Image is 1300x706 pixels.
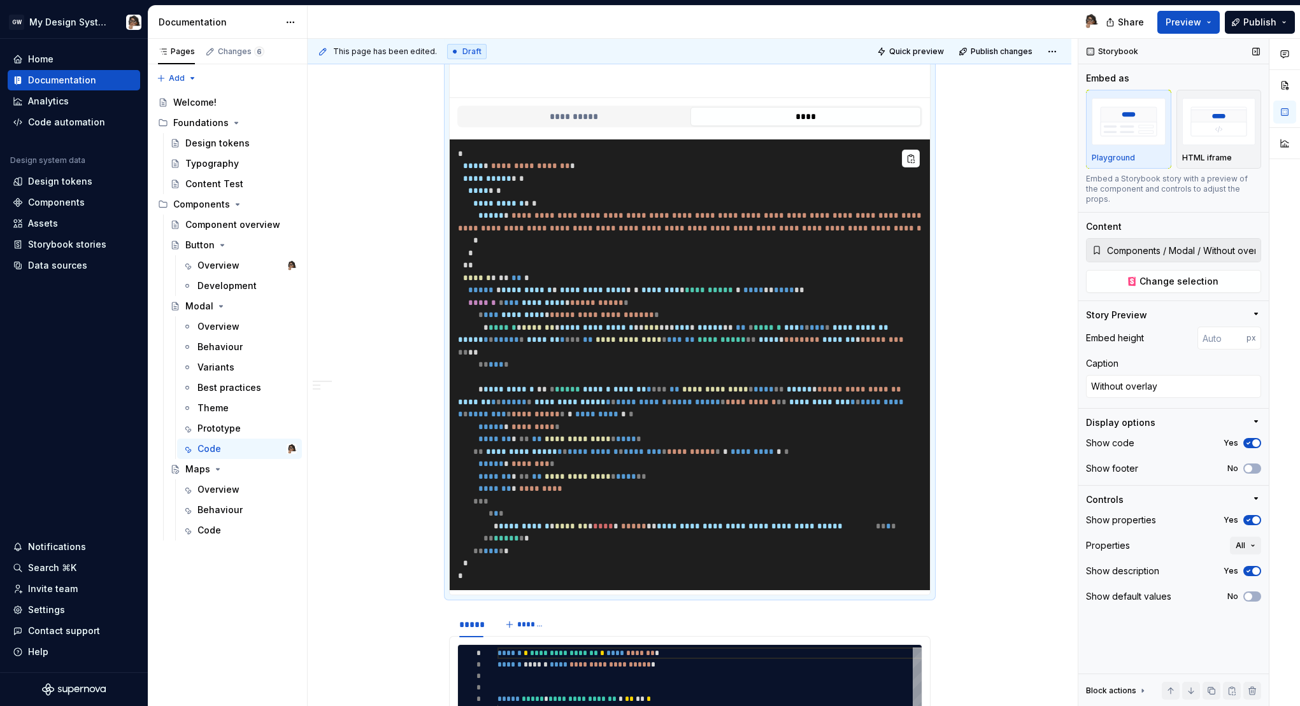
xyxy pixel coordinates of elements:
[1243,16,1276,29] span: Publish
[28,259,87,272] div: Data sources
[1086,72,1129,85] div: Embed as
[177,439,302,459] a: CodeJessica
[28,116,105,129] div: Code automation
[8,70,140,90] a: Documentation
[28,625,100,637] div: Contact support
[955,43,1038,60] button: Publish changes
[153,113,302,133] div: Foundations
[1086,270,1261,293] button: Change selection
[185,239,215,251] div: Button
[28,561,76,574] div: Search ⌘K
[287,260,297,271] img: Jessica
[8,112,140,132] a: Code automation
[1086,416,1261,429] button: Display options
[1176,90,1262,169] button: placeholderHTML iframe
[159,16,279,29] div: Documentation
[1230,537,1261,554] button: All
[185,218,280,231] div: Component overview
[153,92,302,540] div: Page tree
[8,255,140,276] a: Data sources
[971,46,1032,57] span: Publish changes
[177,500,302,520] a: Behaviour
[153,194,302,215] div: Components
[197,341,243,353] div: Behaviour
[8,600,140,620] a: Settings
[173,96,217,109] div: Welcome!
[8,579,140,599] a: Invite team
[28,582,78,595] div: Invite team
[1086,682,1148,700] div: Block actions
[165,296,302,316] a: Modal
[1086,686,1136,696] div: Block actions
[28,53,54,66] div: Home
[8,558,140,578] button: Search ⌘K
[197,320,239,333] div: Overview
[197,524,221,537] div: Code
[1086,416,1155,429] div: Display options
[1182,98,1256,145] img: placeholder
[1086,565,1159,577] div: Show description
[1083,13,1099,29] img: Jessica
[177,337,302,357] a: Behaviour
[185,137,250,150] div: Design tokens
[1157,11,1220,34] button: Preview
[1224,566,1238,576] label: Yes
[197,402,229,414] div: Theme
[177,316,302,337] a: Overview
[1086,332,1144,344] div: Embed height
[10,155,85,166] div: Design system data
[8,213,140,234] a: Assets
[254,46,264,57] span: 6
[333,46,437,57] span: This page has been edited.
[1086,309,1261,321] button: Story Preview
[8,621,140,641] button: Contact support
[1099,11,1152,34] button: Share
[873,43,950,60] button: Quick preview
[8,49,140,69] a: Home
[165,235,302,255] a: Button
[197,483,239,496] div: Overview
[197,279,257,292] div: Development
[3,8,145,36] button: GWMy Design SystemJessica
[28,95,69,108] div: Analytics
[1086,375,1261,398] textarea: Without overlay
[1224,438,1238,448] label: Yes
[1086,493,1124,506] div: Controls
[8,537,140,557] button: Notifications
[197,442,221,455] div: Code
[8,234,140,255] a: Storybook stories
[1086,220,1122,233] div: Content
[29,16,111,29] div: My Design System
[185,463,210,476] div: Maps
[1086,493,1261,506] button: Controls
[153,92,302,113] a: Welcome!
[1236,540,1245,551] span: All
[197,422,241,435] div: Prototype
[1224,515,1238,525] label: Yes
[177,357,302,378] a: Variants
[218,46,264,57] div: Changes
[1086,174,1261,204] div: Embed a Storybook story with a preview of the component and controls to adjust the props.
[8,642,140,662] button: Help
[1118,16,1144,29] span: Share
[165,133,302,153] a: Design tokens
[1246,333,1256,343] p: px
[1182,153,1232,163] p: HTML iframe
[177,255,302,276] a: OverviewJessica
[42,683,106,696] svg: Supernova Logo
[165,215,302,235] a: Component overview
[889,46,944,57] span: Quick preview
[177,378,302,398] a: Best practices
[28,646,48,658] div: Help
[1139,275,1218,288] span: Change selection
[158,46,195,57] div: Pages
[1086,514,1156,526] div: Show properties
[165,459,302,479] a: Maps
[177,276,302,296] a: Development
[1092,98,1166,145] img: placeholder
[1227,463,1238,474] label: No
[1225,11,1295,34] button: Publish
[1166,16,1201,29] span: Preview
[9,15,24,30] div: GW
